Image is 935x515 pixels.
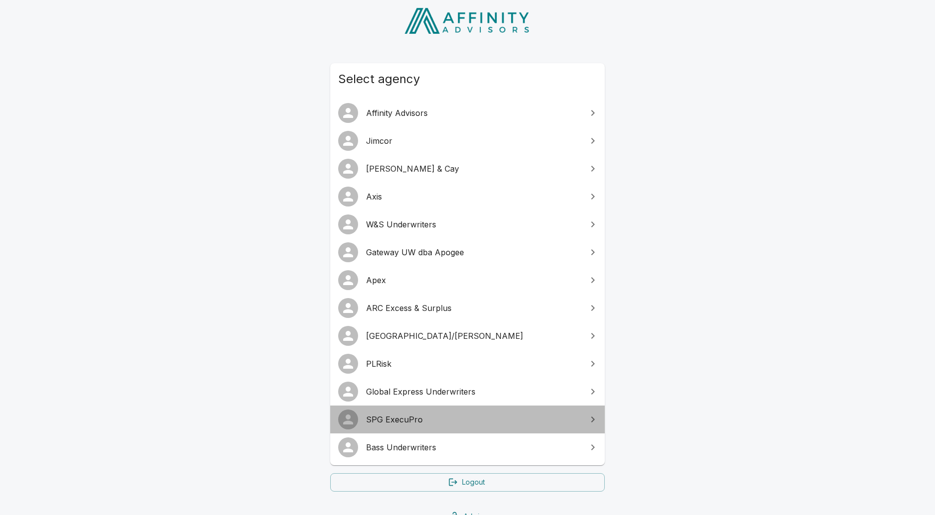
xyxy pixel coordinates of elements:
span: W&S Underwriters [366,218,581,230]
a: [PERSON_NAME] & Cay [330,155,605,183]
img: Affinity Advisors Logo [396,4,539,37]
span: Axis [366,191,581,203]
span: PLRisk [366,358,581,370]
a: PLRisk [330,350,605,378]
span: Apex [366,274,581,286]
span: Jimcor [366,135,581,147]
span: ARC Excess & Surplus [366,302,581,314]
span: Global Express Underwriters [366,386,581,398]
a: Axis [330,183,605,210]
a: [GEOGRAPHIC_DATA]/[PERSON_NAME] [330,322,605,350]
a: Apex [330,266,605,294]
span: [GEOGRAPHIC_DATA]/[PERSON_NAME] [366,330,581,342]
a: W&S Underwriters [330,210,605,238]
span: Select agency [338,71,597,87]
a: Gateway UW dba Apogee [330,238,605,266]
span: Affinity Advisors [366,107,581,119]
a: ARC Excess & Surplus [330,294,605,322]
a: SPG ExecuPro [330,406,605,433]
a: Jimcor [330,127,605,155]
span: Gateway UW dba Apogee [366,246,581,258]
a: Logout [330,473,605,492]
span: [PERSON_NAME] & Cay [366,163,581,175]
a: Affinity Advisors [330,99,605,127]
span: Bass Underwriters [366,441,581,453]
a: Bass Underwriters [330,433,605,461]
span: SPG ExecuPro [366,413,581,425]
a: Global Express Underwriters [330,378,605,406]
